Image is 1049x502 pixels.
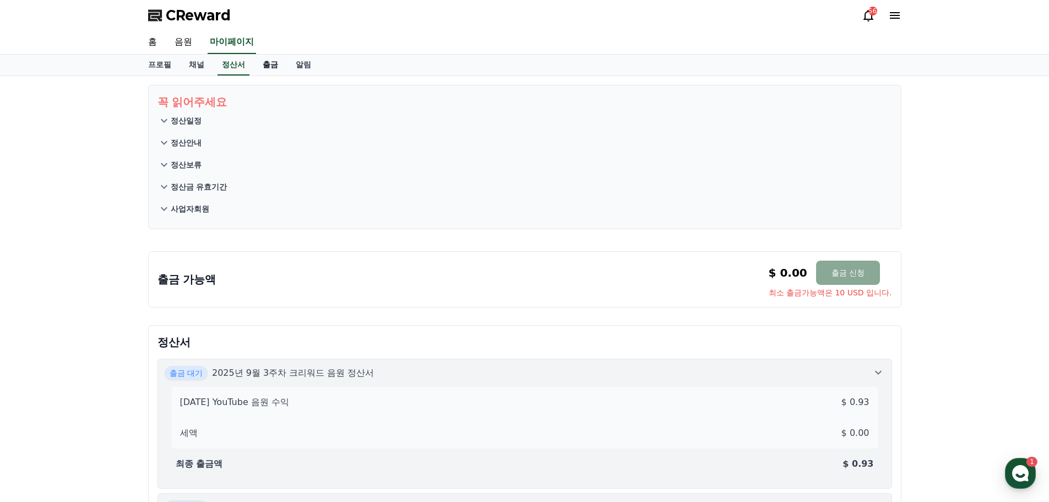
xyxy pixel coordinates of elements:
button: 정산금 유효기간 [157,176,892,198]
button: 정산보류 [157,154,892,176]
span: 최소 출금가능액은 10 USD 입니다. [769,287,892,298]
p: $ 0.93 [843,457,873,471]
p: $ 0.93 [841,396,869,409]
a: 음원 [166,31,201,54]
span: 출금 대기 [165,366,208,380]
button: 정산일정 [157,110,892,132]
button: 정산안내 [157,132,892,154]
p: 최종 출금액 [176,457,223,471]
a: 설정 [142,349,211,377]
p: 정산금 유효기간 [171,181,227,192]
p: $ 0.00 [841,427,869,440]
div: 56 [868,7,877,15]
span: 1 [112,349,116,358]
button: 출금 대기 2025년 9월 3주차 크리워드 음원 정산서 [DATE] YouTube 음원 수익 $ 0.93 세액 $ 0.00 최종 출금액 $ 0.93 [157,359,892,489]
p: 정산보류 [171,159,202,170]
a: 출금 [254,55,287,75]
p: 정산안내 [171,137,202,148]
a: 56 [862,9,875,22]
a: 1대화 [73,349,142,377]
button: 출금 신청 [816,261,880,285]
a: CReward [148,7,231,24]
span: 홈 [35,366,41,375]
p: $ 0.00 [769,265,807,280]
a: 채널 [180,55,213,75]
a: 정산서 [218,55,249,75]
p: 정산일정 [171,115,202,126]
span: 설정 [170,366,183,375]
p: 사업자회원 [171,203,209,214]
span: 대화 [101,366,114,375]
a: 홈 [3,349,73,377]
a: 프로필 [139,55,180,75]
a: 마이페이지 [208,31,256,54]
p: 정산서 [157,334,892,350]
p: 세액 [180,427,198,440]
p: 2025년 9월 3주차 크리워드 음원 정산서 [212,366,374,380]
p: [DATE] YouTube 음원 수익 [180,396,289,409]
button: 사업자회원 [157,198,892,220]
a: 홈 [139,31,166,54]
span: CReward [166,7,231,24]
p: 꼭 읽어주세요 [157,94,892,110]
p: 출금 가능액 [157,272,216,287]
a: 알림 [287,55,320,75]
